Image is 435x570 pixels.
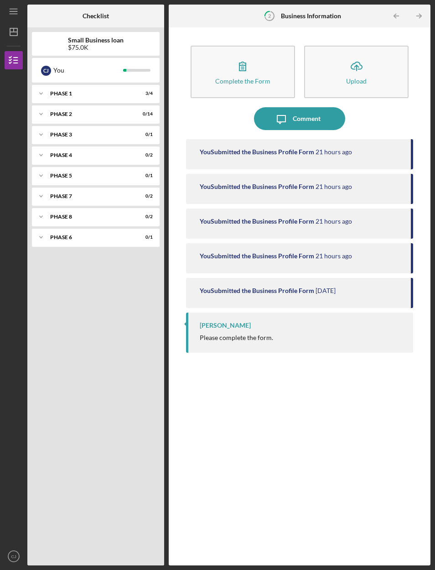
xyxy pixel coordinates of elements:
[50,111,130,117] div: Phase 2
[136,193,153,199] div: 0 / 2
[53,63,123,78] div: You
[68,37,124,44] b: Small Business loan
[316,252,352,260] time: 2025-08-13 01:36
[200,148,314,156] div: You Submitted the Business Profile Form
[136,152,153,158] div: 0 / 2
[316,287,336,294] time: 2025-08-04 00:19
[136,173,153,178] div: 0 / 1
[50,235,130,240] div: Phase 6
[136,214,153,220] div: 0 / 2
[200,322,251,329] div: [PERSON_NAME]
[50,193,130,199] div: Phase 7
[316,148,352,156] time: 2025-08-13 01:40
[293,107,321,130] div: Comment
[200,287,314,294] div: You Submitted the Business Profile Form
[215,78,270,84] div: Complete the Form
[50,173,130,178] div: Phase 5
[136,91,153,96] div: 3 / 4
[346,78,367,84] div: Upload
[5,547,23,565] button: CJ
[200,218,314,225] div: You Submitted the Business Profile Form
[41,66,51,76] div: C J
[136,235,153,240] div: 0 / 1
[50,152,130,158] div: Phase 4
[304,46,409,98] button: Upload
[200,334,273,341] div: Please complete the form.
[191,46,295,98] button: Complete the Form
[50,214,130,220] div: Phase 8
[136,132,153,137] div: 0 / 1
[200,183,314,190] div: You Submitted the Business Profile Form
[68,44,124,51] div: $75.0K
[281,12,341,20] b: Business Information
[11,554,16,559] text: CJ
[254,107,345,130] button: Comment
[200,252,314,260] div: You Submitted the Business Profile Form
[50,91,130,96] div: Phase 1
[316,183,352,190] time: 2025-08-13 01:40
[136,111,153,117] div: 0 / 14
[50,132,130,137] div: Phase 3
[83,12,109,20] b: Checklist
[268,13,271,19] tspan: 2
[316,218,352,225] time: 2025-08-13 01:37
